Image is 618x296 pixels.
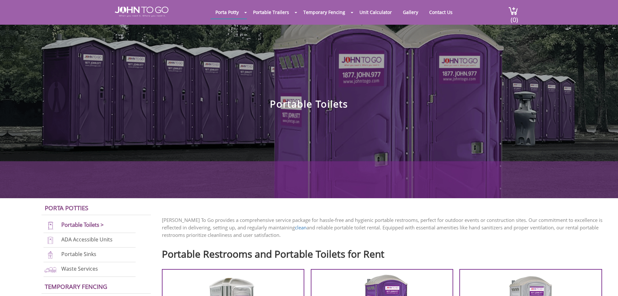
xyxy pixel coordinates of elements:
img: ADA-units-new.png [43,236,57,245]
img: JOHN to go [115,6,168,17]
a: Portable Toilets > [61,221,104,228]
a: Contact Us [424,6,457,19]
img: portable-toilets-new.png [43,221,57,230]
h2: Portable Restrooms and Portable Toilets for Rent [162,245,608,259]
a: Portable Trailers [248,6,294,19]
a: clean [295,224,307,231]
p: [PERSON_NAME] To Go provides a comprehensive service package for hassle-free and hygienic portabl... [162,216,608,239]
span: (0) [510,10,518,24]
a: Porta Potty [211,6,244,19]
img: portable-sinks-new.png [43,251,57,259]
a: Temporary Fencing [298,6,350,19]
a: Portable Sinks [61,251,96,258]
a: Gallery [398,6,423,19]
a: Temporary Fencing [45,282,107,290]
a: ADA Accessible Units [61,236,113,243]
img: cart a [508,6,518,15]
a: Unit Calculator [355,6,397,19]
button: Live Chat [592,270,618,296]
a: Porta Potties [45,204,88,212]
a: Waste Services [61,265,98,272]
img: waste-services-new.png [43,265,57,274]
